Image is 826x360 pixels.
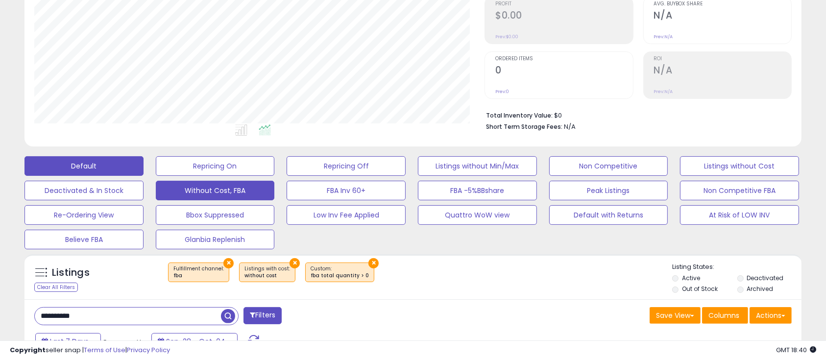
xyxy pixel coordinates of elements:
[495,10,632,23] h2: $0.00
[650,307,701,324] button: Save View
[654,1,791,7] span: Avg. Buybox Share
[50,336,89,346] span: Last 7 Days
[287,181,406,200] button: FBA Inv 60+
[654,10,791,23] h2: N/A
[244,265,290,280] span: Listings with cost :
[84,345,125,355] a: Terms of Use
[290,258,300,268] button: ×
[654,34,673,40] small: Prev: N/A
[151,333,238,350] button: Sep-28 - Oct-04
[287,205,406,225] button: Low Inv Fee Applied
[156,205,275,225] button: Bbox Suppressed
[10,346,170,355] div: seller snap | |
[173,272,224,279] div: fba
[223,258,234,268] button: ×
[486,111,553,120] b: Total Inventory Value:
[24,181,144,200] button: Deactivated & In Stock
[34,283,78,292] div: Clear All Filters
[486,109,784,120] li: $0
[549,205,668,225] button: Default with Returns
[368,258,379,268] button: ×
[654,56,791,62] span: ROI
[156,230,275,249] button: Glanbia Replenish
[173,265,224,280] span: Fulfillment channel :
[682,285,718,293] label: Out of Stock
[156,181,275,200] button: Without Cost, FBA
[24,156,144,176] button: Default
[166,336,225,346] span: Sep-28 - Oct-04
[495,56,632,62] span: Ordered Items
[672,263,801,272] p: Listing States:
[708,311,739,320] span: Columns
[564,122,576,131] span: N/A
[311,272,369,279] div: fba total quantity > 0
[243,307,282,324] button: Filters
[776,345,816,355] span: 2025-10-12 18:40 GMT
[495,65,632,78] h2: 0
[418,205,537,225] button: Quattro WoW view
[702,307,748,324] button: Columns
[24,230,144,249] button: Believe FBA
[10,345,46,355] strong: Copyright
[750,307,792,324] button: Actions
[35,333,101,350] button: Last 7 Days
[549,156,668,176] button: Non Competitive
[24,205,144,225] button: Re-Ordering View
[418,181,537,200] button: FBA -5%BBshare
[418,156,537,176] button: Listings without Min/Max
[156,156,275,176] button: Repricing On
[680,156,799,176] button: Listings without Cost
[495,1,632,7] span: Profit
[127,345,170,355] a: Privacy Policy
[747,274,783,282] label: Deactivated
[654,65,791,78] h2: N/A
[680,205,799,225] button: At Risk of LOW INV
[654,89,673,95] small: Prev: N/A
[244,272,290,279] div: without cost
[747,285,773,293] label: Archived
[680,181,799,200] button: Non Competitive FBA
[52,266,90,280] h5: Listings
[287,156,406,176] button: Repricing Off
[102,337,147,347] span: Compared to:
[495,34,518,40] small: Prev: $0.00
[311,265,369,280] span: Custom:
[549,181,668,200] button: Peak Listings
[682,274,700,282] label: Active
[486,122,562,131] b: Short Term Storage Fees:
[495,89,509,95] small: Prev: 0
